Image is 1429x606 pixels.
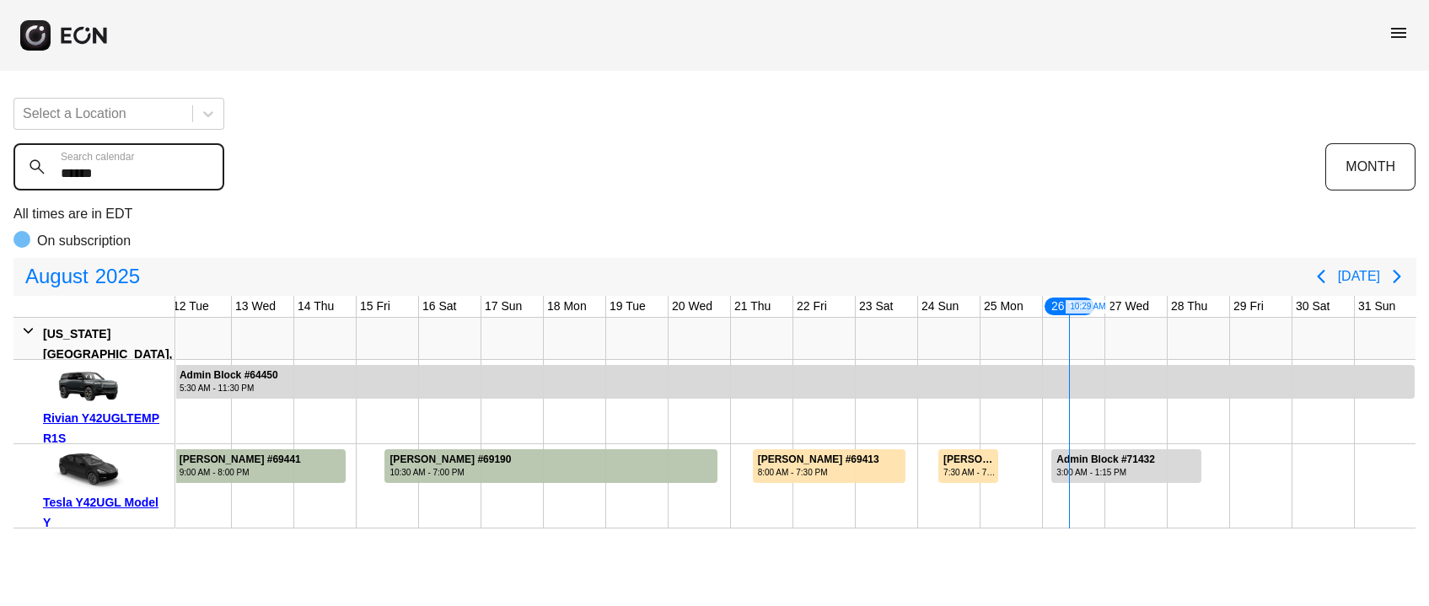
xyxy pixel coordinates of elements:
span: 2025 [92,260,143,293]
div: 19 Tue [606,296,649,317]
p: All times are in EDT [13,204,1416,224]
div: 3:00 AM - 1:15 PM [1056,466,1155,479]
div: Rented for 4 days by Harrison Franke Current status is completed [131,444,347,483]
img: car [43,450,127,492]
div: 15 Fri [357,296,394,317]
div: 7:30 AM - 7:00 AM [943,466,996,479]
div: 28 Thu [1168,296,1211,317]
div: 29 Fri [1230,296,1267,317]
div: 10:30 AM - 7:00 PM [389,466,511,479]
div: Rented for 3 days by Heather Colvin Current status is billable [752,444,906,483]
div: [US_STATE][GEOGRAPHIC_DATA], [GEOGRAPHIC_DATA] [43,324,172,384]
span: August [22,260,92,293]
button: August2025 [15,260,150,293]
div: [PERSON_NAME] #69190 [389,453,511,466]
div: 23 Sat [856,296,896,317]
div: 25 Mon [980,296,1027,317]
div: 30 Sat [1292,296,1333,317]
button: MONTH [1325,143,1416,190]
div: 26 Tue [1043,296,1096,317]
button: Next page [1380,260,1414,293]
div: [PERSON_NAME] #70964 [943,453,996,466]
img: car [43,366,127,408]
div: Rented for 6 days by Pradeep Pillai Current status is completed [384,444,717,483]
div: 17 Sun [481,296,525,317]
div: Rented for 3 days by Admin Block Current status is rental [1050,444,1202,483]
div: Tesla Y42UGL Model Y [43,492,169,533]
div: 20 Wed [669,296,716,317]
div: 27 Wed [1105,296,1152,317]
div: [PERSON_NAME] #69441 [180,453,301,466]
div: Admin Block #71432 [1056,453,1155,466]
div: 31 Sun [1355,296,1399,317]
div: Rivian Y42UGLTEMP R1S [43,408,169,448]
label: Search calendar [61,150,134,164]
span: menu [1389,23,1409,43]
div: 21 Thu [731,296,774,317]
div: Rented for 1 days by Henry T. Current status is billable [937,444,998,483]
div: 12 Tue [169,296,212,317]
div: 18 Mon [544,296,590,317]
div: 24 Sun [918,296,962,317]
div: 16 Sat [419,296,459,317]
div: Admin Block #64450 [180,369,278,382]
div: 13 Wed [232,296,279,317]
div: 8:00 AM - 7:30 PM [758,466,879,479]
div: [PERSON_NAME] #69413 [758,453,879,466]
button: Previous page [1304,260,1338,293]
div: 14 Thu [294,296,337,317]
div: 22 Fri [793,296,830,317]
div: 5:30 AM - 11:30 PM [180,382,278,394]
button: [DATE] [1338,261,1380,292]
p: On subscription [37,231,131,251]
div: 9:00 AM - 8:00 PM [180,466,301,479]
